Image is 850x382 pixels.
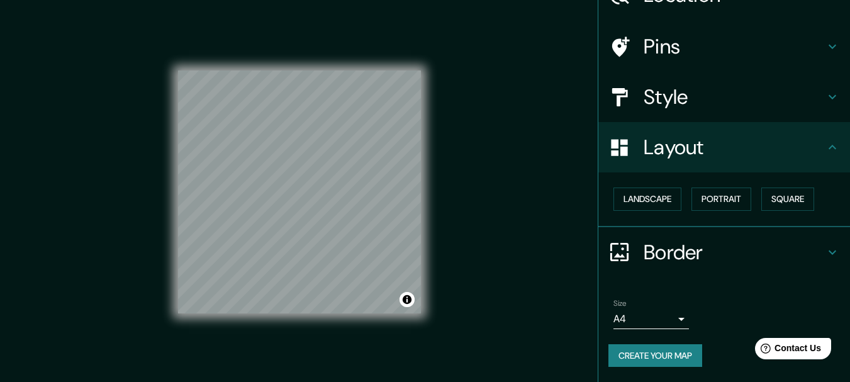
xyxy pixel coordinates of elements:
[613,188,681,211] button: Landscape
[608,344,702,368] button: Create your map
[598,122,850,172] div: Layout
[613,298,627,308] label: Size
[598,21,850,72] div: Pins
[644,34,825,59] h4: Pins
[738,333,836,368] iframe: Help widget launcher
[598,72,850,122] div: Style
[178,70,421,313] canvas: Map
[644,240,825,265] h4: Border
[400,292,415,307] button: Toggle attribution
[613,309,689,329] div: A4
[598,227,850,278] div: Border
[644,84,825,110] h4: Style
[691,188,751,211] button: Portrait
[644,135,825,160] h4: Layout
[761,188,814,211] button: Square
